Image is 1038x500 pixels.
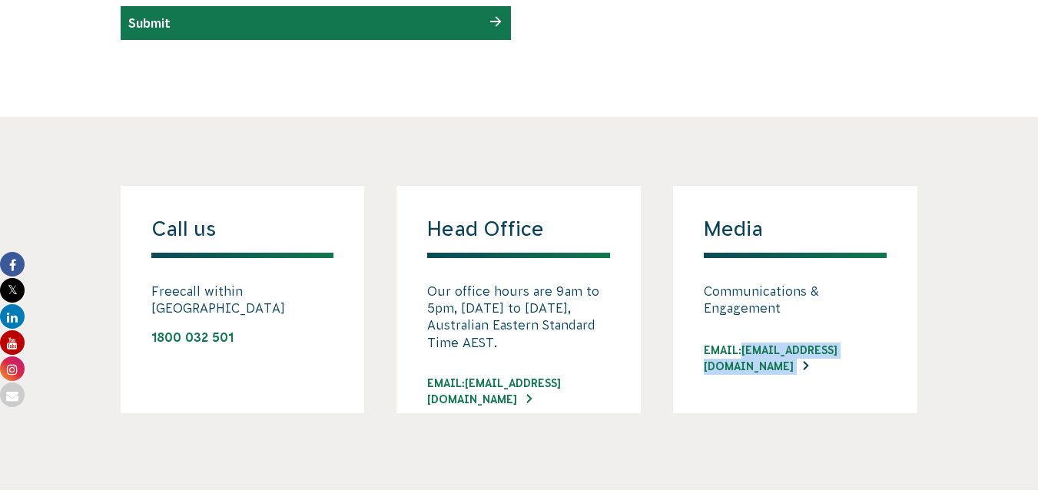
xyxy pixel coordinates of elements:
[704,283,887,317] p: Communications & Engagement
[151,283,334,317] p: Freecall within [GEOGRAPHIC_DATA]
[128,16,171,30] input: Submit
[151,330,234,344] a: 1800 032 501
[704,343,887,375] a: Email:[EMAIL_ADDRESS][DOMAIN_NAME]
[704,217,887,258] h4: Media
[427,376,610,408] a: EMAIL:[EMAIL_ADDRESS][DOMAIN_NAME]
[427,283,610,352] p: Our office hours are 9am to 5pm, [DATE] to [DATE], Australian Eastern Standard Time AEST.
[427,217,610,258] h4: Head Office
[151,217,334,258] h4: Call us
